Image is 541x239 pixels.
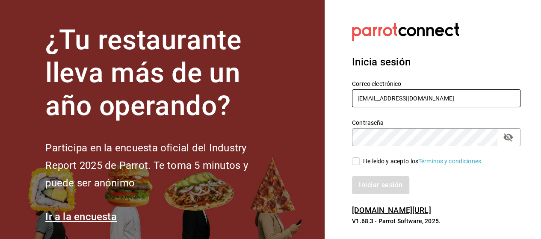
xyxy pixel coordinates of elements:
label: Contraseña [352,120,520,126]
input: Ingresa tu correo electrónico [352,89,520,107]
button: passwordField [501,130,515,145]
h1: ¿Tu restaurante lleva más de un año operando? [45,24,276,122]
h2: Participa en la encuesta oficial del Industry Report 2025 de Parrot. Te toma 5 minutos y puede se... [45,139,276,192]
h3: Inicia sesión [352,54,520,70]
label: Correo electrónico [352,81,520,87]
a: [DOMAIN_NAME][URL] [352,206,431,215]
a: Términos y condiciones. [418,158,483,165]
a: Ir a la encuesta [45,211,117,223]
p: V1.68.3 - Parrot Software, 2025. [352,217,520,225]
div: He leído y acepto los [363,157,483,166]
